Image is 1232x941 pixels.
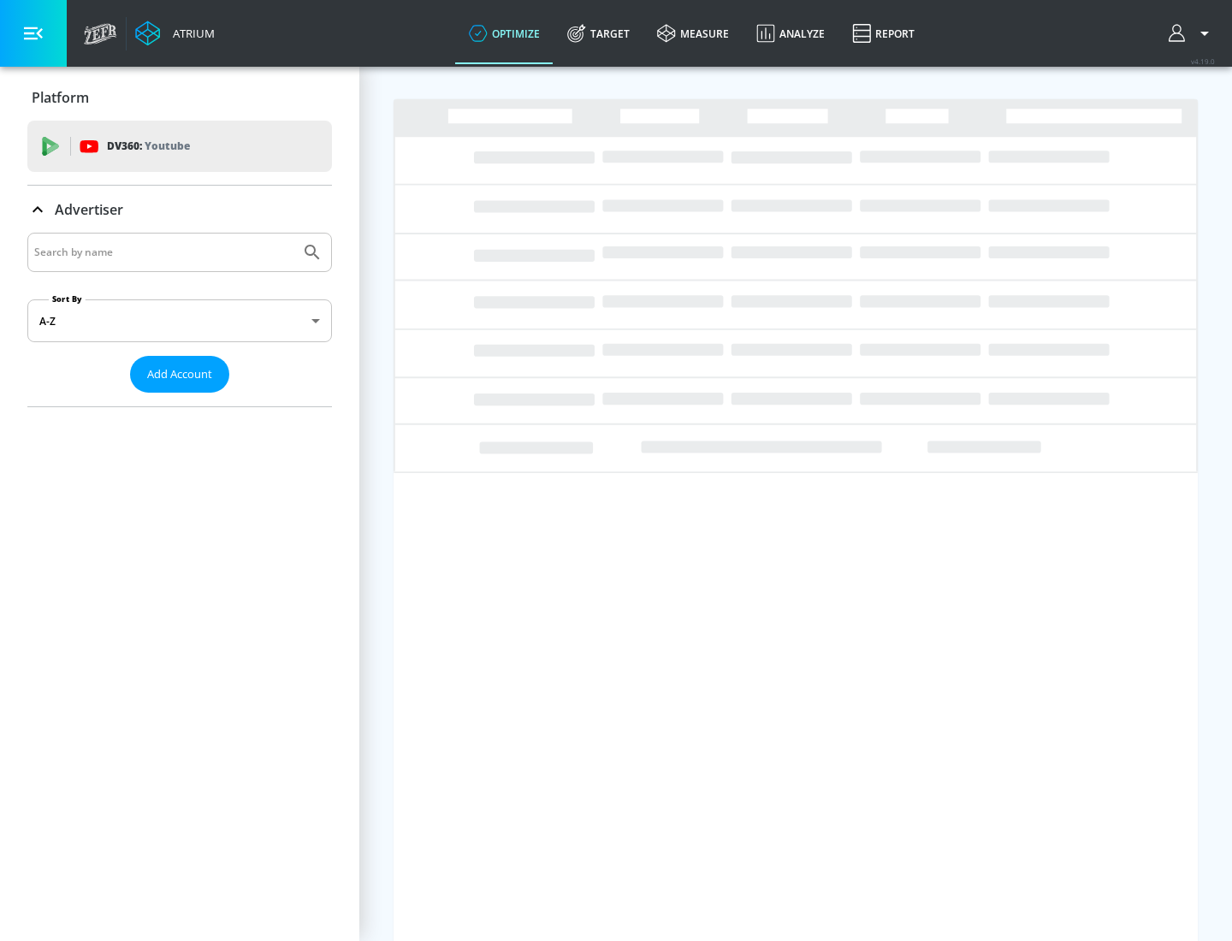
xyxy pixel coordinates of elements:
a: optimize [455,3,554,64]
div: Advertiser [27,186,332,234]
div: Platform [27,74,332,121]
div: Atrium [166,26,215,41]
div: A-Z [27,299,332,342]
a: Report [838,3,928,64]
p: Advertiser [55,200,123,219]
label: Sort By [49,293,86,305]
a: Atrium [135,21,215,46]
span: Add Account [147,364,212,384]
p: DV360: [107,137,190,156]
span: v 4.19.0 [1191,56,1215,66]
div: Advertiser [27,233,332,406]
a: measure [643,3,743,64]
input: Search by name [34,241,293,263]
a: Target [554,3,643,64]
a: Analyze [743,3,838,64]
div: DV360: Youtube [27,121,332,172]
button: Add Account [130,356,229,393]
p: Platform [32,88,89,107]
p: Youtube [145,137,190,155]
nav: list of Advertiser [27,393,332,406]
